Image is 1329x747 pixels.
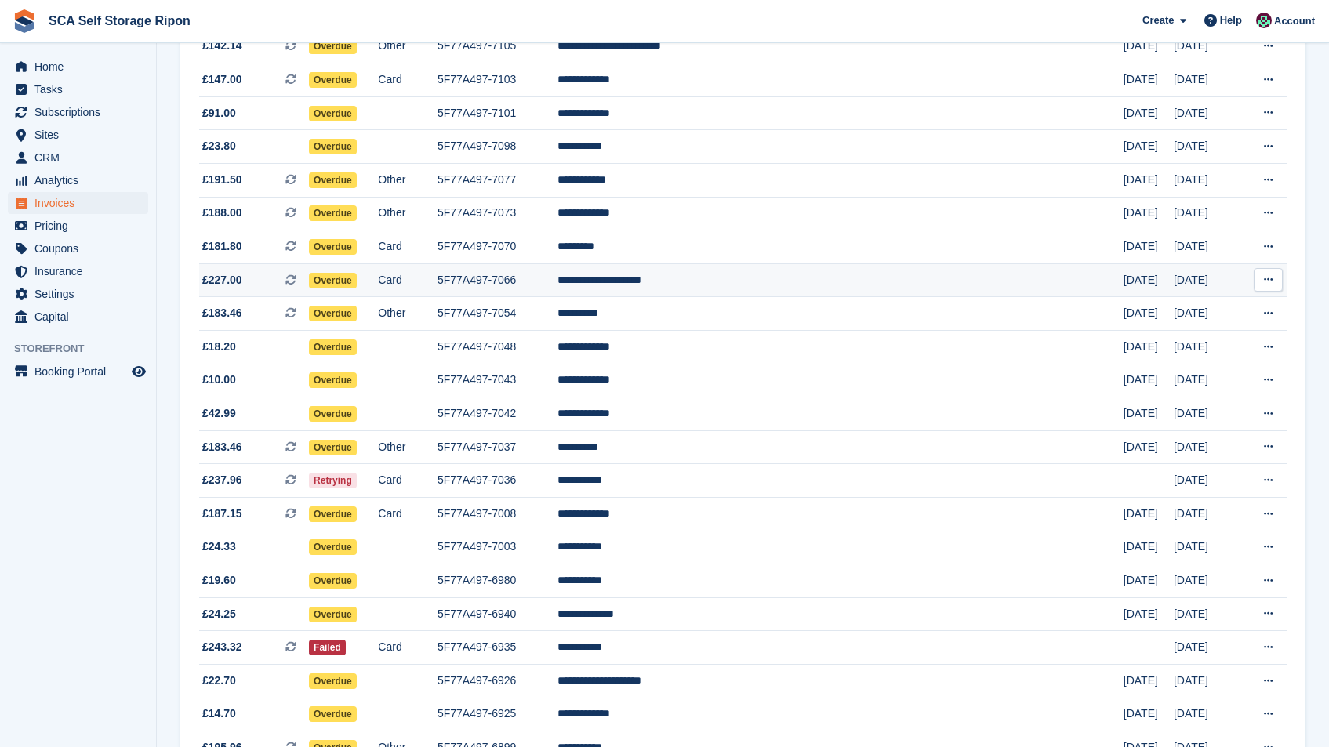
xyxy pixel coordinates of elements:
[378,230,438,264] td: Card
[1174,30,1239,63] td: [DATE]
[8,306,148,328] a: menu
[202,405,236,422] span: £42.99
[202,172,242,188] span: £191.50
[202,472,242,488] span: £237.96
[438,464,557,498] td: 5F77A497-7036
[438,497,557,531] td: 5F77A497-7008
[1124,497,1174,531] td: [DATE]
[202,439,242,455] span: £183.46
[202,538,236,555] span: £24.33
[202,305,242,321] span: £183.46
[1174,397,1239,431] td: [DATE]
[1124,297,1174,331] td: [DATE]
[202,38,242,54] span: £142.14
[1174,564,1239,598] td: [DATE]
[378,497,438,531] td: Card
[8,192,148,214] a: menu
[34,361,129,383] span: Booking Portal
[438,698,557,731] td: 5F77A497-6925
[438,631,557,665] td: 5F77A497-6935
[202,105,236,121] span: £91.00
[14,341,156,357] span: Storefront
[309,706,357,722] span: Overdue
[8,169,148,191] a: menu
[1142,13,1174,28] span: Create
[34,260,129,282] span: Insurance
[309,473,357,488] span: Retrying
[1174,96,1239,130] td: [DATE]
[309,573,357,589] span: Overdue
[309,72,357,88] span: Overdue
[34,56,129,78] span: Home
[1124,263,1174,297] td: [DATE]
[378,164,438,198] td: Other
[1256,13,1272,28] img: Sam Chapman
[1124,564,1174,598] td: [DATE]
[1174,531,1239,564] td: [DATE]
[438,96,557,130] td: 5F77A497-7101
[8,147,148,169] a: menu
[1174,63,1239,97] td: [DATE]
[1174,430,1239,464] td: [DATE]
[8,361,148,383] a: menu
[1274,13,1315,29] span: Account
[129,362,148,381] a: Preview store
[42,8,197,34] a: SCA Self Storage Ripon
[378,430,438,464] td: Other
[1174,230,1239,264] td: [DATE]
[1174,464,1239,498] td: [DATE]
[1124,330,1174,364] td: [DATE]
[1124,597,1174,631] td: [DATE]
[1124,30,1174,63] td: [DATE]
[1174,164,1239,198] td: [DATE]
[309,205,357,221] span: Overdue
[1124,531,1174,564] td: [DATE]
[1174,664,1239,698] td: [DATE]
[1174,631,1239,665] td: [DATE]
[8,260,148,282] a: menu
[438,164,557,198] td: 5F77A497-7077
[202,372,236,388] span: £10.00
[202,272,242,288] span: £227.00
[438,263,557,297] td: 5F77A497-7066
[1174,497,1239,531] td: [DATE]
[202,339,236,355] span: £18.20
[202,572,236,589] span: £19.60
[202,705,236,722] span: £14.70
[34,78,129,100] span: Tasks
[202,138,236,154] span: £23.80
[202,238,242,255] span: £181.80
[309,506,357,522] span: Overdue
[378,464,438,498] td: Card
[8,78,148,100] a: menu
[1174,364,1239,397] td: [DATE]
[13,9,36,33] img: stora-icon-8386f47178a22dfd0bd8f6a31ec36ba5ce8667c1dd55bd0f319d3a0aa187defe.svg
[202,506,242,522] span: £187.15
[309,406,357,422] span: Overdue
[438,430,557,464] td: 5F77A497-7037
[378,30,438,63] td: Other
[8,56,148,78] a: menu
[378,631,438,665] td: Card
[1124,430,1174,464] td: [DATE]
[1124,364,1174,397] td: [DATE]
[34,192,129,214] span: Invoices
[438,297,557,331] td: 5F77A497-7054
[1220,13,1242,28] span: Help
[438,597,557,631] td: 5F77A497-6940
[8,101,148,123] a: menu
[378,197,438,230] td: Other
[1124,96,1174,130] td: [DATE]
[378,263,438,297] td: Card
[438,63,557,97] td: 5F77A497-7103
[1124,197,1174,230] td: [DATE]
[8,283,148,305] a: menu
[34,169,129,191] span: Analytics
[309,139,357,154] span: Overdue
[34,215,129,237] span: Pricing
[34,283,129,305] span: Settings
[202,205,242,221] span: £188.00
[438,230,557,264] td: 5F77A497-7070
[34,101,129,123] span: Subscriptions
[1124,130,1174,164] td: [DATE]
